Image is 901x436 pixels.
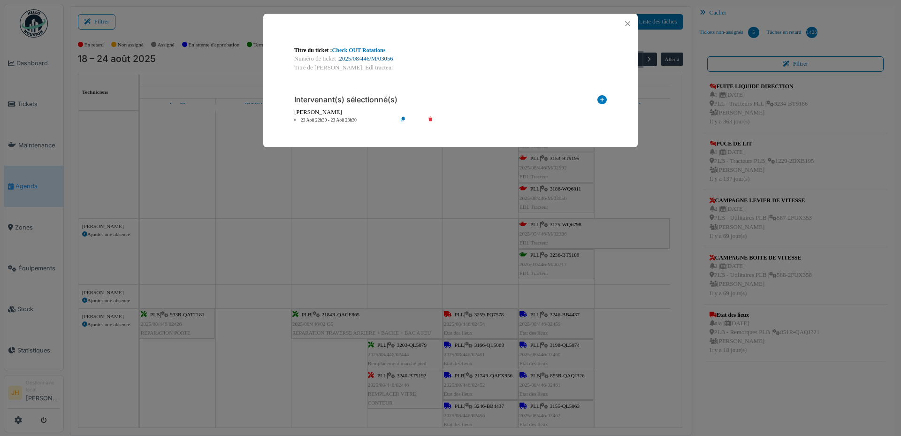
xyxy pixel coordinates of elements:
a: Check OUT Rotations [332,47,386,54]
i: Ajouter [597,95,607,108]
div: [PERSON_NAME] [294,108,607,117]
div: Titre de [PERSON_NAME]: Edl tracteur [294,63,607,72]
div: Titre du ticket : [294,46,607,54]
button: Close [621,17,634,30]
a: 2025/08/446/M/03056 [339,55,393,62]
li: 23 Aoû 22h30 - 23 Aoû 23h30 [290,117,397,124]
h6: Intervenant(s) sélectionné(s) [294,95,397,104]
div: Numéro de ticket : [294,54,607,63]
